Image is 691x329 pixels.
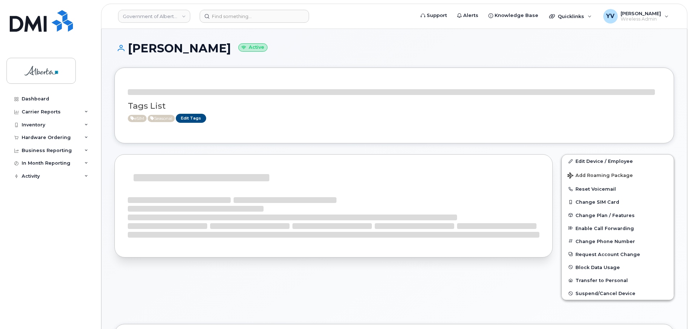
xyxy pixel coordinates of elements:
small: Active [238,43,268,52]
span: Active [128,115,147,122]
h3: Tags List [128,101,661,111]
button: Block Data Usage [562,261,674,274]
a: Edit Tags [176,114,206,123]
span: Change Plan / Features [575,212,635,218]
h1: [PERSON_NAME] [114,42,674,55]
button: Enable Call Forwarding [562,222,674,235]
span: Enable Call Forwarding [575,225,634,231]
button: Change SIM Card [562,195,674,208]
button: Request Account Change [562,248,674,261]
span: Suspend/Cancel Device [575,291,635,296]
button: Change Plan / Features [562,209,674,222]
a: Edit Device / Employee [562,155,674,168]
button: Add Roaming Package [562,168,674,182]
button: Suspend/Cancel Device [562,287,674,300]
span: Active [148,115,175,122]
button: Change Phone Number [562,235,674,248]
span: Add Roaming Package [568,173,633,179]
button: Transfer to Personal [562,274,674,287]
button: Reset Voicemail [562,182,674,195]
